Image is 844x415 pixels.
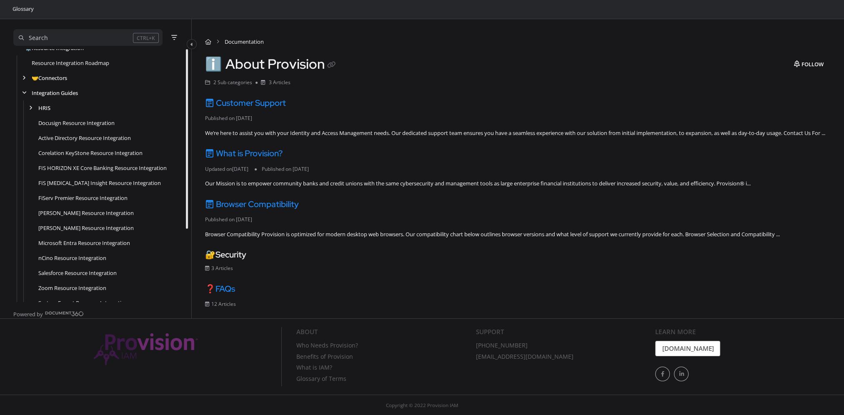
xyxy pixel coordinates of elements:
[205,249,215,260] span: 🔐
[32,74,67,82] a: Connectors
[476,341,649,352] a: [PHONE_NUMBER]
[296,327,470,341] div: About
[205,56,338,72] h1: About Provision
[296,341,470,352] a: Who Needs Provision?
[205,300,242,308] li: 12 Articles
[94,333,198,365] img: Provision IAM Onboarding Platform
[255,79,291,87] li: 3 Articles
[296,363,470,374] a: What is IAM?
[27,104,35,112] div: arrow
[205,248,831,261] span: Security
[38,299,128,307] a: System Export Resource Integration
[38,164,167,172] a: FIS HORIZON XE Core Banking Resource Integration
[25,44,32,52] span: ⚙️
[205,129,831,137] div: We’re here to assist you with your Identity and Access Management needs. Our dedicated support te...
[205,180,831,188] div: Our Mission is to empower community banks and credit unions with the same cybersecurity and manag...
[205,283,235,294] a: ❓FAQs
[38,149,143,157] a: Corelation KeyStone Resource Integration
[296,352,470,363] a: Benefits of Provision
[296,374,470,385] a: Glossary of Terms
[655,327,829,341] div: Learn More
[169,32,179,42] button: Filter
[655,341,720,356] a: [DOMAIN_NAME]
[476,327,649,341] div: Support
[205,148,283,159] a: What is Provision?
[205,230,831,239] div: Browser Compatibility Provision is optimized for modern desktop web browsers. Our compatibility c...
[38,224,134,232] a: Jack Henry Symitar Resource Integration
[38,134,131,142] a: Active Directory Resource Integration
[787,57,831,71] button: Follow
[225,37,264,46] span: Documentation
[205,199,299,210] a: Browser Compatibility
[38,104,50,112] a: HRIS
[38,179,161,187] a: FIS IBS Insight Resource Integration
[38,269,117,277] a: Salesforce Resource Integration
[12,4,35,14] a: Glossary
[205,55,222,73] span: ℹ️
[38,239,130,247] a: Microsoft Entra Resource Integration
[205,97,286,108] a: Customer Support
[32,89,78,97] a: Integration Guides
[187,39,197,49] button: Category toggle
[38,194,128,202] a: FiServ Premier Resource Integration
[20,74,28,82] div: arrow
[205,216,258,223] li: Published on [DATE]
[38,119,115,127] a: Docusign Resource Integration
[13,29,163,46] button: Search
[29,33,48,42] div: Search
[13,310,43,318] span: Powered by
[133,33,159,43] div: CTRL+K
[205,283,215,294] span: ❓
[476,352,649,363] a: [EMAIL_ADDRESS][DOMAIN_NAME]
[325,59,338,72] button: Copy link of About Provision
[20,89,28,97] div: arrow
[32,74,38,82] span: 🤝
[38,284,106,292] a: Zoom Resource Integration
[205,37,211,46] a: Home
[255,165,315,173] li: Published on [DATE]
[38,209,134,217] a: Jack Henry SilverLake Resource Integration
[205,165,255,173] li: Updated on [DATE]
[45,311,84,316] img: Document360
[205,265,239,272] li: 3 Articles
[205,115,258,122] li: Published on [DATE]
[38,254,106,262] a: nCino Resource Integration
[13,308,84,318] a: Powered by Document360 - opens in a new tab
[32,59,109,67] a: Resource Integration Roadmap
[205,79,255,87] li: 2 Sub categories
